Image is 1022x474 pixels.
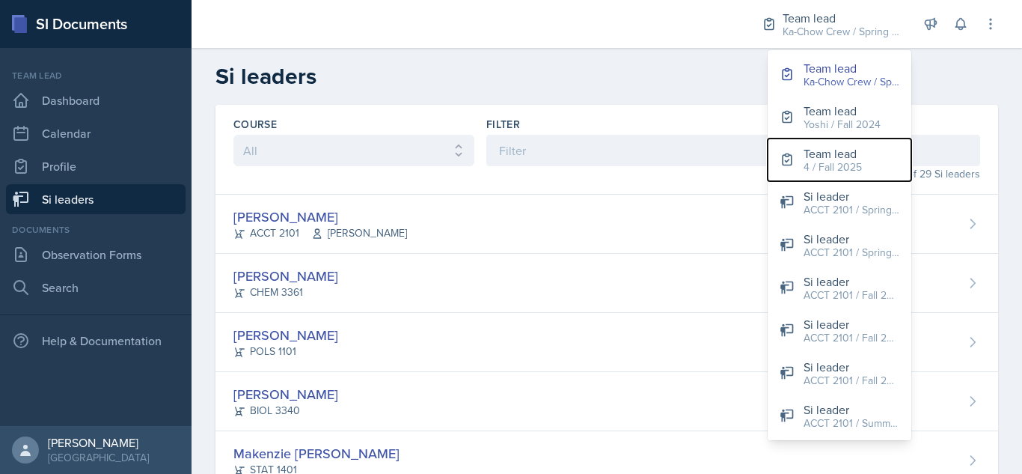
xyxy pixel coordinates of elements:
button: Si leader ACCT 2101 / Spring 2025 [768,224,911,267]
a: Profile [6,151,186,181]
div: Ka-Chow Crew / Spring 2025 [783,24,902,40]
a: [PERSON_NAME] BIOL 3340 [215,372,998,431]
div: Yoshi / Fall 2024 [804,117,881,133]
a: [PERSON_NAME] ACCT 2101[PERSON_NAME] [215,195,998,254]
div: ACCT 2101 / Summer 2024 [804,416,899,431]
div: CHEM 3361 [233,285,338,300]
div: POLS 1101 [233,344,338,359]
div: Team lead [804,102,881,120]
label: Filter [486,117,520,132]
div: [PERSON_NAME] [233,384,338,404]
button: Team lead 4 / Fall 2025 [768,139,911,181]
div: ACCT 2101 / Fall 2025 [804,373,899,389]
div: Si leader [804,315,899,333]
div: BIOL 3340 [233,403,338,419]
div: Documents [6,223,186,237]
div: Si leader [804,401,899,419]
div: Team lead [804,59,899,77]
a: Observation Forms [6,240,186,270]
div: [PERSON_NAME] [233,325,338,345]
div: Makenzie [PERSON_NAME] [233,443,400,464]
div: [PERSON_NAME] [233,266,338,286]
div: Si leader [804,358,899,376]
button: Team lead Ka-Chow Crew / Spring 2025 [768,53,911,96]
div: [GEOGRAPHIC_DATA] [48,450,149,465]
div: Team lead [804,145,862,162]
a: Search [6,273,186,303]
div: Si leader [804,230,899,248]
button: Si leader ACCT 2101 / Fall 2025 [768,352,911,395]
div: [PERSON_NAME] [233,207,407,227]
a: [PERSON_NAME] POLS 1101 [215,313,998,372]
div: ACCT 2101 [233,225,407,241]
button: Si leader ACCT 2101 / Spring 2024 [768,181,911,224]
div: Si leader [804,273,899,291]
div: Ka-Chow Crew / Spring 2025 [804,74,899,90]
div: Team lead [6,69,186,82]
a: Calendar [6,118,186,148]
input: Filter [486,135,980,166]
span: [PERSON_NAME] [311,225,407,241]
label: Course [233,117,277,132]
button: Si leader ACCT 2101 / Fall 2024 [768,267,911,309]
a: Dashboard [6,85,186,115]
div: Si leader [804,187,899,205]
div: Team lead [783,9,902,27]
div: 4 / Fall 2025 [804,159,862,175]
h2: Si leaders [215,63,998,90]
div: ACCT 2101 / Fall 2023 [804,330,899,346]
div: [PERSON_NAME] [48,435,149,450]
div: ACCT 2101 / Spring 2025 [804,245,899,261]
div: Showing 29 of 29 Si leaders [486,166,980,182]
button: Team lead Yoshi / Fall 2024 [768,96,911,139]
div: ACCT 2101 / Fall 2024 [804,288,899,303]
a: Si leaders [6,184,186,214]
a: [PERSON_NAME] CHEM 3361 [215,254,998,313]
button: Si leader ACCT 2101 / Fall 2023 [768,309,911,352]
button: Si leader ACCT 2101 / Summer 2024 [768,395,911,437]
div: Help & Documentation [6,326,186,356]
div: ACCT 2101 / Spring 2024 [804,202,899,218]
